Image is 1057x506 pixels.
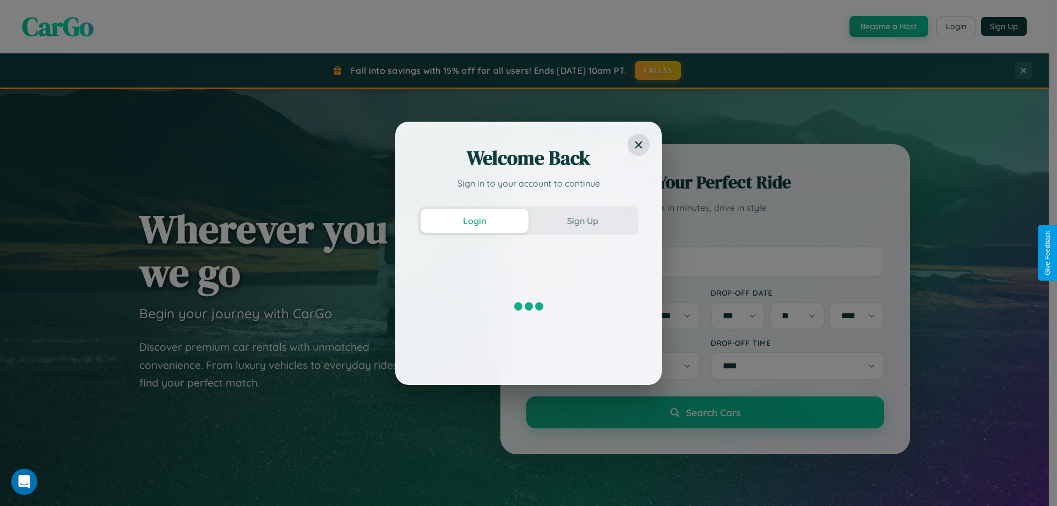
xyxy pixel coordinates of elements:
button: Login [421,209,528,233]
p: Sign in to your account to continue [418,177,639,190]
h2: Welcome Back [418,145,639,171]
div: Give Feedback [1044,231,1051,275]
iframe: Intercom live chat [11,469,37,495]
button: Sign Up [528,209,636,233]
